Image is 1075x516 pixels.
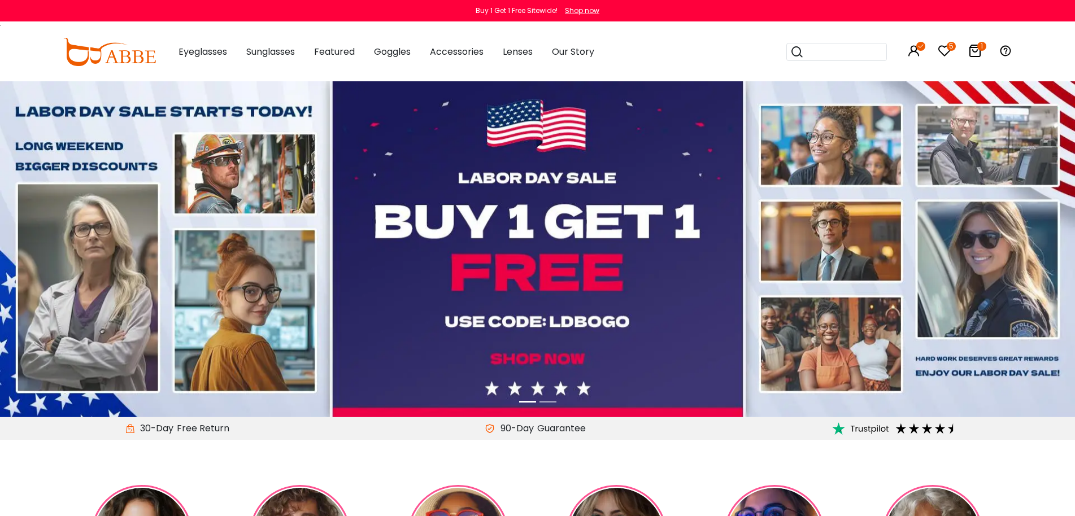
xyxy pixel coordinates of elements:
a: 5 [938,46,951,59]
span: Featured [314,45,355,58]
i: 5 [947,42,956,51]
a: Shop now [559,6,599,15]
span: 90-Day [495,422,534,435]
i: 1 [977,42,986,51]
span: Lenses [503,45,533,58]
a: 1 [968,46,982,59]
span: Goggles [374,45,411,58]
span: Our Story [552,45,594,58]
span: 30-Day [134,422,173,435]
span: Sunglasses [246,45,295,58]
div: Free Return [173,422,233,435]
div: Buy 1 Get 1 Free Sitewide! [476,6,558,16]
span: Eyeglasses [179,45,227,58]
div: Guarantee [534,422,589,435]
img: abbeglasses.com [63,38,156,66]
div: Shop now [565,6,599,16]
span: Accessories [430,45,484,58]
